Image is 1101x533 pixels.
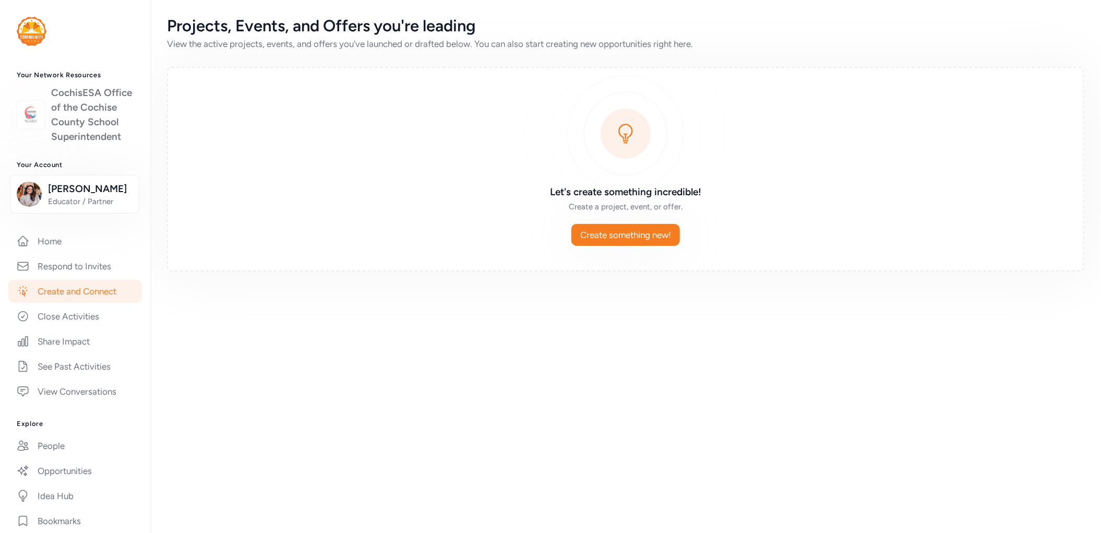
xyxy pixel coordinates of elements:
a: Idea Hub [8,484,142,507]
button: [PERSON_NAME]Educator / Partner [10,175,139,214]
a: People [8,434,142,457]
a: Opportunities [8,459,142,482]
a: Share Impact [8,330,142,353]
a: View Conversations [8,380,142,403]
span: Educator / Partner [48,196,133,207]
a: Close Activities [8,305,142,328]
a: Respond to Invites [8,255,142,278]
a: Home [8,230,142,253]
div: View the active projects, events, and offers you've launched or drafted below. You can also start... [167,38,1084,50]
h3: Your Network Resources [17,71,134,79]
span: [PERSON_NAME] [48,182,133,196]
a: Create and Connect [8,280,142,303]
a: Bookmarks [8,510,142,532]
div: Projects, Events, and Offers you're leading [167,17,1084,35]
h3: Let's create something incredible! [475,185,776,199]
span: Create something new! [580,229,671,241]
a: See Past Activities [8,355,142,378]
img: logo [17,17,46,46]
h3: Your Account [17,161,134,169]
img: logo [19,103,42,126]
h3: Explore [17,420,134,428]
div: Create a project, event, or offer. [475,202,776,212]
button: Create something new! [571,224,680,246]
a: CochisESA Office of the Cochise County School Superintendent [51,86,134,144]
